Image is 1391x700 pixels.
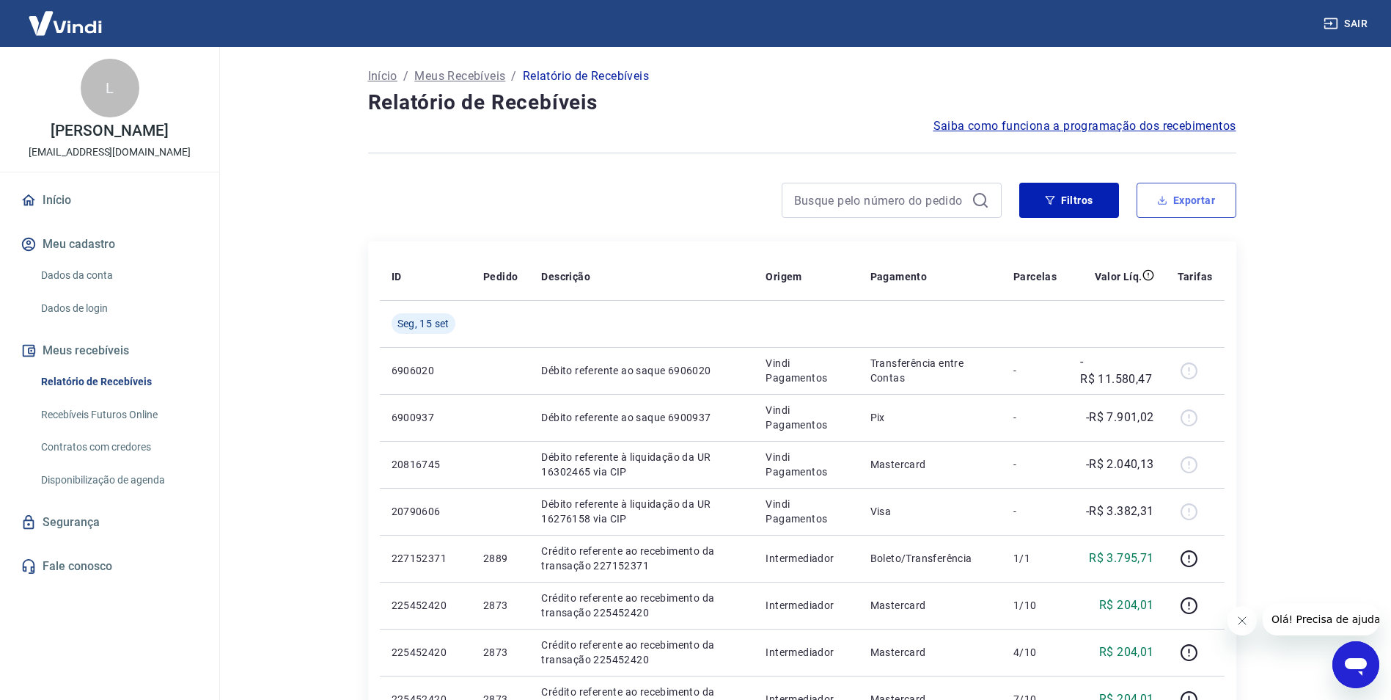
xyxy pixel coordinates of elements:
[392,410,460,425] p: 6900937
[35,367,202,397] a: Relatório de Recebíveis
[1013,551,1057,566] p: 1/1
[18,550,202,583] a: Fale conosco
[766,450,846,479] p: Vindi Pagamentos
[392,645,460,660] p: 225452420
[766,497,846,526] p: Vindi Pagamentos
[1137,183,1236,218] button: Exportar
[1332,641,1379,688] iframe: Botão para abrir a janela de mensagens
[870,269,928,284] p: Pagamento
[1321,10,1373,37] button: Sair
[368,88,1236,117] h4: Relatório de Recebíveis
[29,145,191,160] p: [EMAIL_ADDRESS][DOMAIN_NAME]
[870,457,990,472] p: Mastercard
[541,269,590,284] p: Descrição
[870,598,990,613] p: Mastercard
[483,269,518,284] p: Pedido
[414,68,505,85] a: Meus Recebíveis
[1019,183,1119,218] button: Filtros
[541,638,742,667] p: Crédito referente ao recebimento da transação 225452420
[766,598,846,613] p: Intermediador
[392,269,402,284] p: ID
[483,598,518,613] p: 2873
[18,228,202,260] button: Meu cadastro
[81,59,139,117] div: L
[541,410,742,425] p: Débito referente ao saque 6900937
[523,68,649,85] p: Relatório de Recebíveis
[1013,363,1057,378] p: -
[541,591,742,620] p: Crédito referente ao recebimento da transação 225452420
[541,497,742,526] p: Débito referente à liquidação da UR 16276158 via CIP
[18,1,113,45] img: Vindi
[766,551,846,566] p: Intermediador
[1099,644,1154,661] p: R$ 204,01
[9,10,123,22] span: Olá! Precisa de ajuda?
[541,544,742,573] p: Crédito referente ao recebimento da transação 227152371
[766,356,846,385] p: Vindi Pagamentos
[35,465,202,495] a: Disponibilização de agenda
[1086,409,1154,426] p: -R$ 7.901,02
[392,551,460,566] p: 227152371
[18,506,202,539] a: Segurança
[368,68,397,85] a: Início
[392,363,460,378] p: 6906020
[1013,410,1057,425] p: -
[1013,269,1057,284] p: Parcelas
[541,363,742,378] p: Débito referente ao saque 6906020
[1089,550,1153,567] p: R$ 3.795,71
[1086,503,1154,520] p: -R$ 3.382,31
[392,504,460,519] p: 20790606
[1013,645,1057,660] p: 4/10
[35,294,202,324] a: Dados de login
[18,184,202,216] a: Início
[35,400,202,430] a: Recebíveis Futuros Online
[1227,606,1257,635] iframe: Fechar mensagem
[1013,504,1057,519] p: -
[1013,457,1057,472] p: -
[870,410,990,425] p: Pix
[933,117,1236,135] a: Saiba como funciona a programação dos recebimentos
[35,260,202,291] a: Dados da conta
[397,316,449,331] span: Seg, 15 set
[483,551,518,566] p: 2889
[392,598,460,613] p: 225452420
[403,68,408,85] p: /
[1178,269,1213,284] p: Tarifas
[1080,353,1154,388] p: -R$ 11.580,47
[1086,456,1154,473] p: -R$ 2.040,13
[870,504,990,519] p: Visa
[51,123,168,139] p: [PERSON_NAME]
[766,645,846,660] p: Intermediador
[392,457,460,472] p: 20816745
[870,645,990,660] p: Mastercard
[18,335,202,367] button: Meus recebíveis
[541,450,742,479] p: Débito referente à liquidação da UR 16302465 via CIP
[766,269,801,284] p: Origem
[1263,603,1379,635] iframe: Mensagem da empresa
[511,68,516,85] p: /
[1013,598,1057,613] p: 1/10
[766,403,846,432] p: Vindi Pagamentos
[870,356,990,385] p: Transferência entre Contas
[794,189,966,211] input: Busque pelo número do pedido
[870,551,990,566] p: Boleto/Transferência
[1095,269,1142,284] p: Valor Líq.
[1099,597,1154,614] p: R$ 204,01
[483,645,518,660] p: 2873
[35,432,202,462] a: Contratos com credores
